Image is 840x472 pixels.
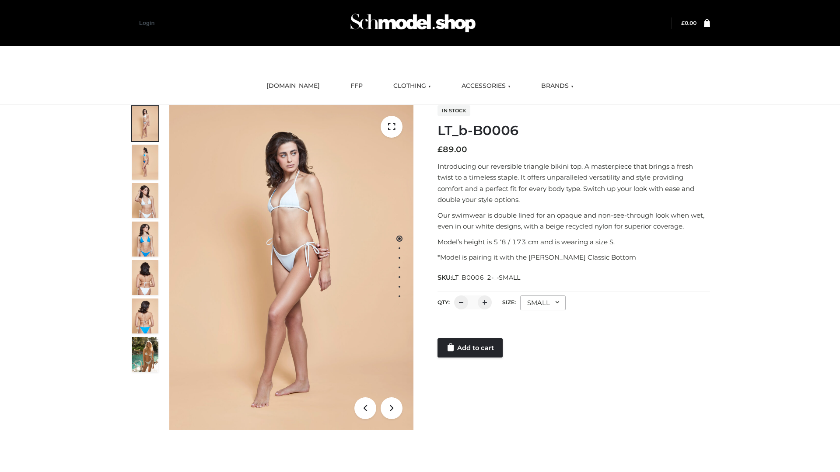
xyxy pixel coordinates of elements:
[437,123,710,139] h1: LT_b-B0006
[437,145,443,154] span: £
[437,236,710,248] p: Model’s height is 5 ‘8 / 173 cm and is wearing a size S.
[139,20,154,26] a: Login
[502,299,516,305] label: Size:
[132,106,158,141] img: ArielClassicBikiniTop_CloudNine_AzureSky_OW114ECO_1-scaled.jpg
[132,222,158,257] img: ArielClassicBikiniTop_CloudNine_AzureSky_OW114ECO_4-scaled.jpg
[344,76,369,96] a: FFP
[132,337,158,372] img: Arieltop_CloudNine_AzureSky2.jpg
[132,298,158,333] img: ArielClassicBikiniTop_CloudNine_AzureSky_OW114ECO_8-scaled.jpg
[681,20,696,26] a: £0.00
[437,145,467,154] bdi: 89.00
[387,76,437,96] a: CLOTHING
[437,210,710,232] p: Our swimwear is double lined for an opaque and non-see-through look when wet, even in our white d...
[132,183,158,218] img: ArielClassicBikiniTop_CloudNine_AzureSky_OW114ECO_3-scaled.jpg
[681,20,696,26] bdi: 0.00
[437,272,521,283] span: SKU:
[535,76,580,96] a: BRANDS
[169,105,413,430] img: ArielClassicBikiniTop_CloudNine_AzureSky_OW114ECO_1
[681,20,685,26] span: £
[132,260,158,295] img: ArielClassicBikiniTop_CloudNine_AzureSky_OW114ECO_7-scaled.jpg
[437,105,470,116] span: In stock
[455,76,517,96] a: ACCESSORIES
[347,6,479,40] img: Schmodel Admin 964
[520,295,566,310] div: SMALL
[132,145,158,180] img: ArielClassicBikiniTop_CloudNine_AzureSky_OW114ECO_2-scaled.jpg
[437,161,710,205] p: Introducing our reversible triangle bikini top. A masterpiece that brings a fresh twist to a time...
[452,274,520,281] span: LT_B0006_2-_-SMALL
[437,252,710,263] p: *Model is pairing it with the [PERSON_NAME] Classic Bottom
[260,76,326,96] a: [DOMAIN_NAME]
[437,338,503,357] a: Add to cart
[437,299,450,305] label: QTY:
